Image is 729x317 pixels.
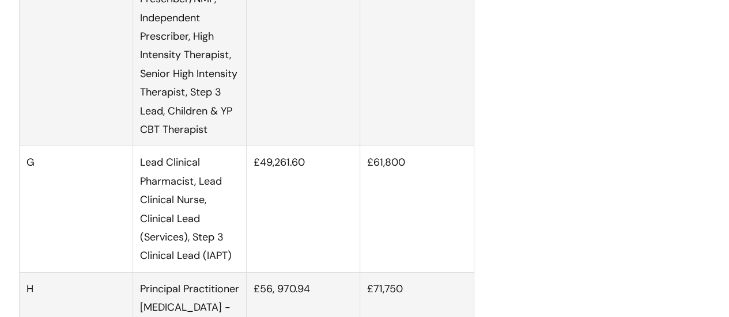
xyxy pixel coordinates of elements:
[360,146,474,272] td: £61,800
[19,146,133,272] td: G
[247,146,360,272] td: £49,261.60
[133,146,246,272] td: Lead Clinical Pharmacist, Lead Clinical Nurse, Clinical Lead (Services), Step 3 Clinical Lead (IAPT)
